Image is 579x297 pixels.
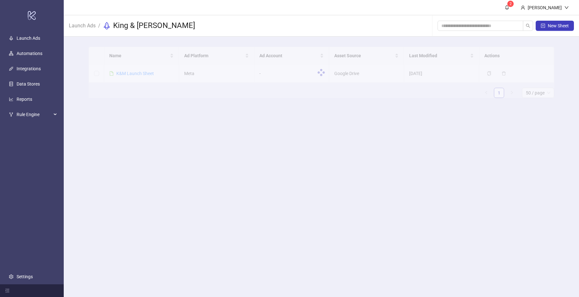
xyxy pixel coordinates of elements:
span: fork [9,112,13,117]
span: plus-square [541,24,545,28]
sup: 2 [507,1,514,7]
a: Automations [17,51,42,56]
span: rocket [103,22,111,30]
span: New Sheet [548,23,569,28]
span: search [526,24,530,28]
span: user [521,5,525,10]
a: Launch Ads [68,22,97,29]
li: / [98,21,100,31]
span: Rule Engine [17,108,52,121]
span: 2 [510,2,512,6]
a: Data Stores [17,81,40,86]
a: Launch Ads [17,36,40,41]
a: Integrations [17,66,41,71]
div: [PERSON_NAME] [525,4,564,11]
span: down [564,5,569,10]
span: menu-fold [5,288,10,293]
button: New Sheet [536,21,574,31]
h3: King & [PERSON_NAME] [113,21,195,31]
a: Reports [17,97,32,102]
span: bell [505,5,509,10]
a: Settings [17,274,33,279]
